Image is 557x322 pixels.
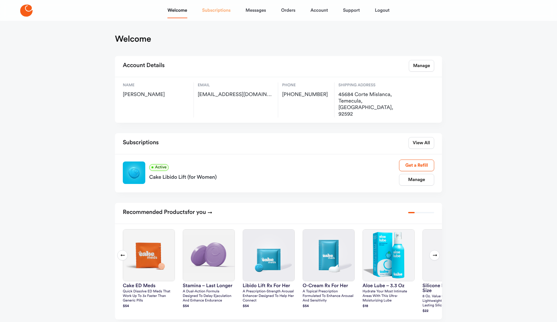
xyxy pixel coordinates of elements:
a: Account [310,3,328,18]
a: Get a Refill [399,160,434,171]
span: [PERSON_NAME] [123,91,190,98]
a: Manage [409,60,434,72]
h3: Libido Lift Rx For Her [243,283,295,288]
span: Active [149,164,169,171]
span: for you [188,209,206,215]
span: [PHONE_NUMBER] [282,91,330,98]
h3: silicone lube – value size [422,283,475,293]
a: Support [343,3,360,18]
img: Cake ED Meds [123,230,175,281]
span: Phone [282,82,330,88]
img: Aloe Lube – 3.3 oz [363,230,414,281]
h2: Recommended Products [123,207,212,218]
p: A dual-action formula designed to delay ejaculation and enhance endurance [183,289,235,303]
img: O-Cream Rx for Her [303,230,354,281]
span: Name [123,82,190,88]
img: Stamina – Last Longer [183,230,235,281]
strong: $ 54 [243,304,249,308]
span: sweetwillow356@gmail.com [198,91,274,98]
span: Shipping Address [338,82,408,88]
p: 8 oz. Value size ultra lightweight, extremely long-lasting silicone formula [422,294,475,308]
a: Messages [246,3,266,18]
strong: $ 54 [183,304,189,308]
a: Logout [375,3,390,18]
a: Orders [281,3,295,18]
p: A topical prescription formulated to enhance arousal and sensitivity [303,289,355,303]
strong: $ 22 [422,309,429,313]
span: Email [198,82,274,88]
a: O-Cream Rx for HerO-Cream Rx for HerA topical prescription formulated to enhance arousal and sens... [303,229,355,309]
h2: Account Details [123,60,164,72]
img: Libido Lift Rx [123,161,145,184]
a: Cake Libido Lift (for Women) [149,171,399,181]
a: Subscriptions [202,3,231,18]
strong: $ 54 [303,304,309,308]
h3: Stamina – Last Longer [183,283,235,288]
a: Welcome [167,3,187,18]
h1: Welcome [115,34,151,44]
a: View All [408,137,434,149]
a: Stamina – Last LongerStamina – Last LongerA dual-action formula designed to delay ejaculation and... [183,229,235,309]
a: Libido Lift Rx For HerLibido Lift Rx For HerA prescription-strength arousal enhancer designed to ... [243,229,295,309]
img: silicone lube – value size [423,230,474,281]
a: silicone lube – value sizesilicone lube – value size8 oz. Value size ultra lightweight, extremely... [422,229,475,314]
a: Cake ED MedsCake ED MedsQuick dissolve ED Meds that work up to 3x faster than generic pills$54 [123,229,175,309]
a: Manage [399,174,434,186]
img: Libido Lift Rx For Her [243,230,294,281]
span: 45684 Corte Mislanca, Temecula, US, 92592 [338,91,408,118]
a: Aloe Lube – 3.3 ozAloe Lube – 3.3 ozHydrate your most intimate areas with this ultra-moisturizing... [363,229,415,309]
h2: Subscriptions [123,137,159,149]
strong: $ 18 [363,304,368,308]
h3: Cake ED Meds [123,283,175,288]
strong: $ 54 [123,304,129,308]
p: A prescription-strength arousal enhancer designed to help her connect [243,289,295,303]
h3: O-Cream Rx for Her [303,283,355,288]
h3: Aloe Lube – 3.3 oz [363,283,415,288]
p: Quick dissolve ED Meds that work up to 3x faster than generic pills [123,289,175,303]
p: Hydrate your most intimate areas with this ultra-moisturizing lube [363,289,415,303]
